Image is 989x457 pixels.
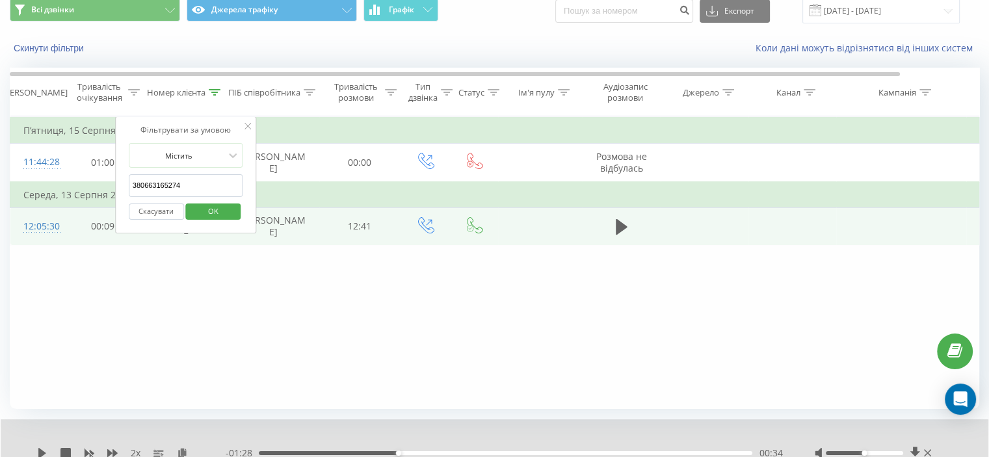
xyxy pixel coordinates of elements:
div: Аудіозапис розмови [594,81,657,103]
a: Коли дані можуть відрізнятися вiд інших систем [756,42,979,54]
div: Accessibility label [396,450,401,456]
td: 00:00 [319,144,401,182]
td: 01:00 [62,144,144,182]
div: ПІБ співробітника [228,87,300,98]
div: Тривалість розмови [330,81,382,103]
div: [PERSON_NAME] [2,87,68,98]
span: OK [195,201,231,221]
button: Скинути фільтри [10,42,90,54]
span: Графік [389,5,414,14]
input: Введіть значення [129,174,243,197]
span: Всі дзвінки [31,5,74,15]
span: Розмова не відбулась [596,150,647,174]
div: Джерело [683,87,719,98]
div: Open Intercom Messenger [945,384,976,415]
button: OK [186,203,241,220]
div: Кампанія [878,87,916,98]
div: Канал [776,87,800,98]
td: [PERSON_NAME] [228,207,319,245]
div: Фільтрувати за умовою [129,124,243,137]
div: Тип дзвінка [408,81,438,103]
div: 12:05:30 [23,214,49,239]
button: Скасувати [129,203,184,220]
td: [PERSON_NAME] [228,144,319,182]
div: Accessibility label [862,450,867,456]
td: 00:09 [62,207,144,245]
div: Тривалість очікування [73,81,125,103]
td: 12:41 [319,207,401,245]
div: Номер клієнта [147,87,205,98]
div: Статус [458,87,484,98]
div: Ім'я пулу [518,87,555,98]
div: 11:44:28 [23,150,49,175]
